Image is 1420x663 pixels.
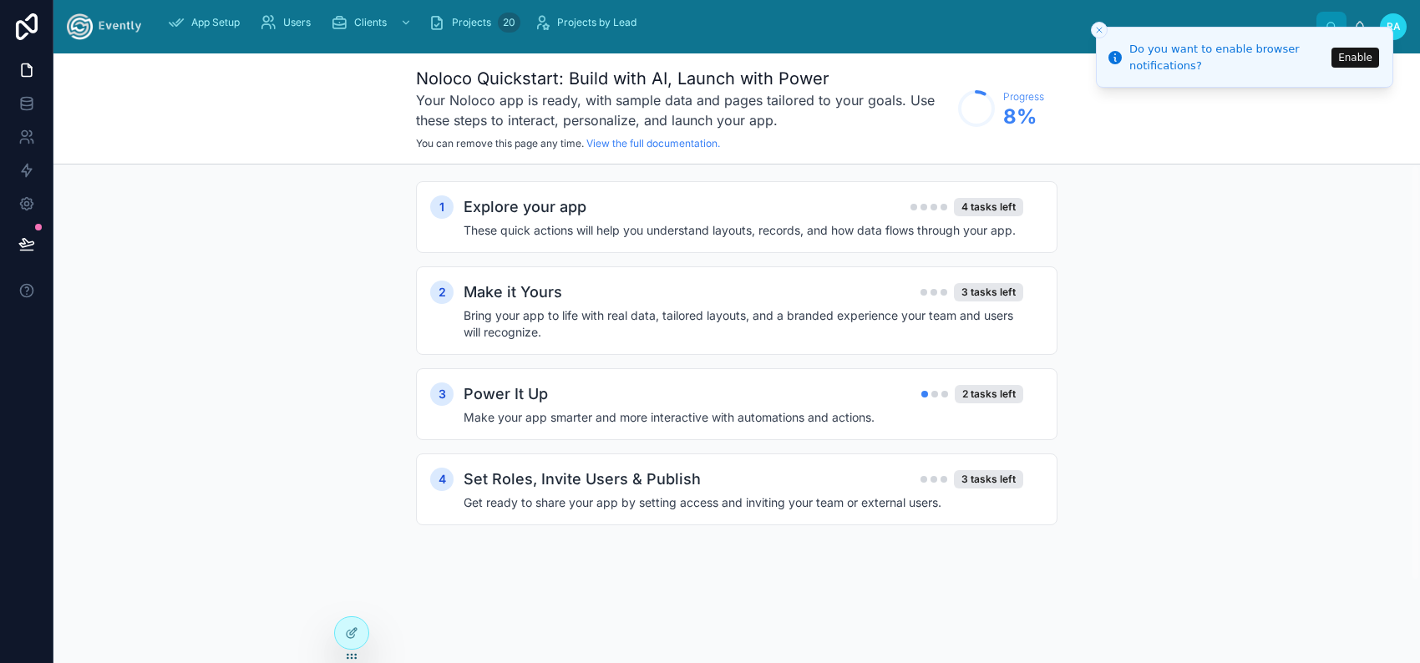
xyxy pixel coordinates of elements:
span: 8 % [1003,104,1044,130]
span: RA [1387,20,1401,33]
a: View the full documentation. [586,137,720,149]
a: Clients [326,8,420,38]
span: App Setup [191,16,240,29]
span: Clients [354,16,387,29]
a: Users [255,8,322,38]
img: App logo [67,13,141,40]
h3: Your Noloco app is ready, with sample data and pages tailored to your goals. Use these steps to i... [416,90,950,130]
a: Projects20 [423,8,525,38]
a: Projects by Lead [529,8,648,38]
div: Do you want to enable browser notifications? [1129,41,1326,73]
div: 20 [498,13,520,33]
span: Projects by Lead [557,16,636,29]
span: Users [283,16,311,29]
a: App Setup [163,8,251,38]
span: You can remove this page any time. [416,137,584,149]
div: scrollable content [155,4,1316,41]
span: Progress [1003,90,1044,104]
button: Enable [1331,48,1379,68]
button: Close toast [1091,22,1108,38]
span: Projects [452,16,491,29]
h1: Noloco Quickstart: Build with AI, Launch with Power [416,67,950,90]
